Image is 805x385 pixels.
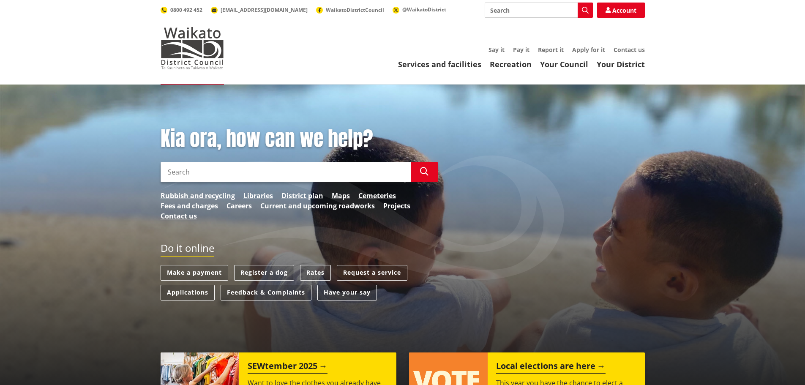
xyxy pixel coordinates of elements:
h2: SEWtember 2025 [248,361,327,374]
a: Rates [300,265,331,281]
a: Request a service [337,265,407,281]
a: Apply for it [572,46,605,54]
a: WaikatoDistrictCouncil [316,6,384,14]
a: Recreation [490,59,532,69]
a: Your District [597,59,645,69]
a: Projects [383,201,410,211]
a: Current and upcoming roadworks [260,201,375,211]
a: Make a payment [161,265,228,281]
a: Account [597,3,645,18]
h2: Local elections are here [496,361,606,374]
img: Waikato District Council - Te Kaunihera aa Takiwaa o Waikato [161,27,224,69]
input: Search input [485,3,593,18]
a: Rubbish and recycling [161,191,235,201]
a: Pay it [513,46,529,54]
a: Say it [488,46,505,54]
a: @WaikatoDistrict [393,6,446,13]
span: [EMAIL_ADDRESS][DOMAIN_NAME] [221,6,308,14]
h1: Kia ora, how can we help? [161,127,438,151]
a: Careers [226,201,252,211]
span: @WaikatoDistrict [402,6,446,13]
span: 0800 492 452 [170,6,202,14]
h2: Do it online [161,242,214,257]
a: Maps [332,191,350,201]
span: WaikatoDistrictCouncil [326,6,384,14]
a: Register a dog [234,265,294,281]
a: District plan [281,191,323,201]
a: Libraries [243,191,273,201]
a: Fees and charges [161,201,218,211]
a: Contact us [161,211,197,221]
a: 0800 492 452 [161,6,202,14]
a: Report it [538,46,564,54]
a: Have your say [317,285,377,300]
input: Search input [161,162,411,182]
a: Services and facilities [398,59,481,69]
a: Your Council [540,59,588,69]
a: Contact us [614,46,645,54]
a: Feedback & Complaints [221,285,311,300]
a: Cemeteries [358,191,396,201]
a: Applications [161,285,215,300]
a: [EMAIL_ADDRESS][DOMAIN_NAME] [211,6,308,14]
